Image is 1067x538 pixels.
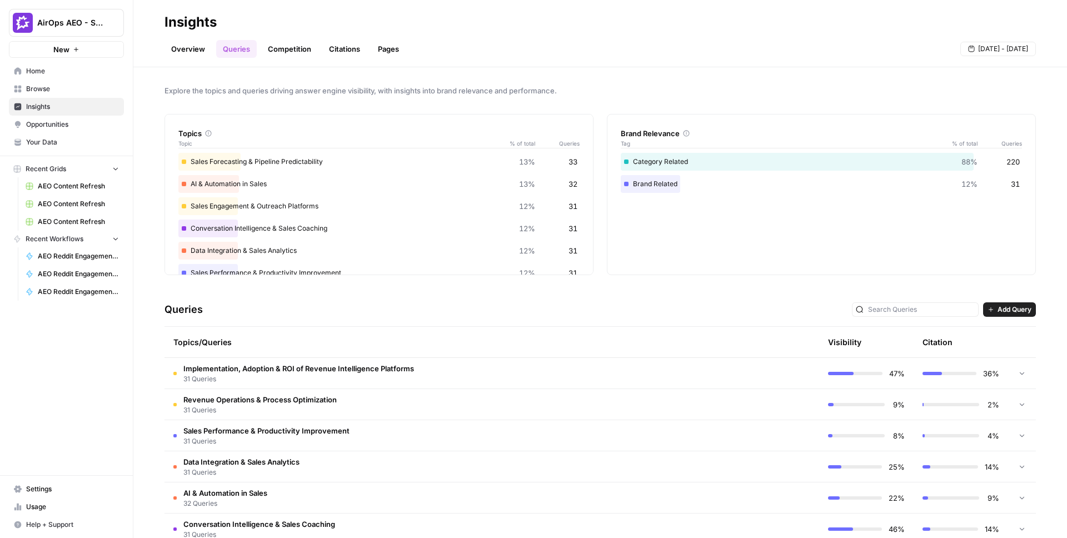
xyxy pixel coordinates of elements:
[868,304,975,315] input: Search Queries
[986,430,999,441] span: 4%
[1011,178,1020,190] span: 31
[178,197,580,215] div: Sales Engagement & Outreach Platforms
[183,394,337,405] span: Revenue Operations & Process Optimization
[26,502,119,512] span: Usage
[985,524,999,535] span: 14%
[322,40,367,58] a: Citations
[519,223,535,234] span: 12%
[9,62,124,80] a: Home
[164,13,217,31] div: Insights
[621,153,1022,171] div: Category Related
[985,461,999,472] span: 14%
[183,467,300,477] span: 31 Queries
[9,516,124,534] button: Help + Support
[26,484,119,494] span: Settings
[38,217,119,227] span: AEO Content Refresh
[519,178,535,190] span: 13%
[21,265,124,283] a: AEO Reddit Engagement - Fork
[13,13,33,33] img: AirOps AEO - Single Brand (Gong) Logo
[9,80,124,98] a: Browse
[944,139,978,148] span: % of total
[164,85,1036,96] span: Explore the topics and queries driving answer engine visibility, with insights into brand relevan...
[183,374,414,384] span: 31 Queries
[26,164,66,174] span: Recent Grids
[261,40,318,58] a: Competition
[519,201,535,212] span: 12%
[621,139,944,148] span: Tag
[9,480,124,498] a: Settings
[26,102,119,112] span: Insights
[889,368,905,379] span: 47%
[183,487,267,499] span: AI & Automation in Sales
[178,153,580,171] div: Sales Forecasting & Pipeline Predictability
[889,524,905,535] span: 46%
[21,195,124,213] a: AEO Content Refresh
[183,456,300,467] span: Data Integration & Sales Analytics
[961,156,978,167] span: 88%
[178,264,580,282] div: Sales Performance & Productivity Improvement
[178,220,580,237] div: Conversation Intelligence & Sales Coaching
[21,247,124,265] a: AEO Reddit Engagement - Fork
[38,269,119,279] span: AEO Reddit Engagement - Fork
[621,128,1022,139] div: Brand Relevance
[26,66,119,76] span: Home
[183,499,267,509] span: 32 Queries
[26,119,119,129] span: Opportunities
[9,9,124,37] button: Workspace: AirOps AEO - Single Brand (Gong)
[26,520,119,530] span: Help + Support
[9,161,124,177] button: Recent Grids
[889,461,905,472] span: 25%
[9,116,124,133] a: Opportunities
[21,213,124,231] a: AEO Content Refresh
[21,283,124,301] a: AEO Reddit Engagement - Fork
[960,42,1036,56] button: [DATE] - [DATE]
[998,305,1031,315] span: Add Query
[178,139,502,148] span: Topic
[26,137,119,147] span: Your Data
[371,40,406,58] a: Pages
[1006,156,1020,167] span: 220
[978,44,1028,54] span: [DATE] - [DATE]
[569,178,577,190] span: 32
[164,40,212,58] a: Overview
[502,139,535,148] span: % of total
[9,498,124,516] a: Usage
[961,178,978,190] span: 12%
[26,84,119,94] span: Browse
[519,267,535,278] span: 12%
[891,399,905,410] span: 9%
[569,245,577,256] span: 31
[569,201,577,212] span: 31
[986,492,999,504] span: 9%
[183,425,350,436] span: Sales Performance & Productivity Improvement
[923,327,953,357] div: Citation
[38,251,119,261] span: AEO Reddit Engagement - Fork
[53,44,69,55] span: New
[889,492,905,504] span: 22%
[569,156,577,167] span: 33
[569,223,577,234] span: 31
[828,337,861,348] div: Visibility
[978,139,1022,148] span: Queries
[173,327,716,357] div: Topics/Queries
[983,302,1036,317] button: Add Query
[38,199,119,209] span: AEO Content Refresh
[183,363,414,374] span: Implementation, Adoption & ROI of Revenue Intelligence Platforms
[9,98,124,116] a: Insights
[26,234,83,244] span: Recent Workflows
[569,267,577,278] span: 31
[164,302,203,317] h3: Queries
[519,245,535,256] span: 12%
[178,242,580,260] div: Data Integration & Sales Analytics
[9,41,124,58] button: New
[519,156,535,167] span: 13%
[621,175,1022,193] div: Brand Related
[9,231,124,247] button: Recent Workflows
[21,177,124,195] a: AEO Content Refresh
[38,181,119,191] span: AEO Content Refresh
[37,17,104,28] span: AirOps AEO - Single Brand (Gong)
[178,128,580,139] div: Topics
[183,519,335,530] span: Conversation Intelligence & Sales Coaching
[983,368,999,379] span: 36%
[535,139,580,148] span: Queries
